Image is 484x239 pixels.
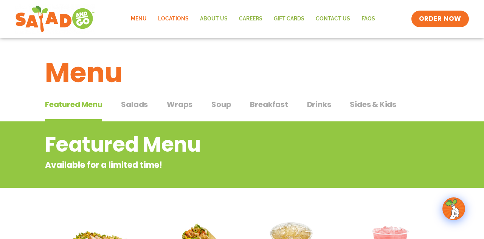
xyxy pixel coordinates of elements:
h2: Featured Menu [45,129,378,160]
img: new-SAG-logo-768×292 [15,4,95,34]
span: Breakfast [250,99,288,110]
a: Careers [233,10,268,28]
a: About Us [194,10,233,28]
p: Available for a limited time! [45,159,378,171]
span: Wraps [167,99,192,110]
div: Tabbed content [45,96,439,122]
a: Contact Us [310,10,356,28]
span: ORDER NOW [419,14,461,23]
img: wpChatIcon [443,198,464,219]
a: FAQs [356,10,381,28]
a: Locations [152,10,194,28]
a: Menu [125,10,152,28]
span: Salads [121,99,148,110]
span: Soup [211,99,231,110]
span: Featured Menu [45,99,102,110]
a: GIFT CARDS [268,10,310,28]
span: Sides & Kids [350,99,396,110]
span: Drinks [307,99,331,110]
a: ORDER NOW [411,11,469,27]
h1: Menu [45,52,439,93]
nav: Menu [125,10,381,28]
